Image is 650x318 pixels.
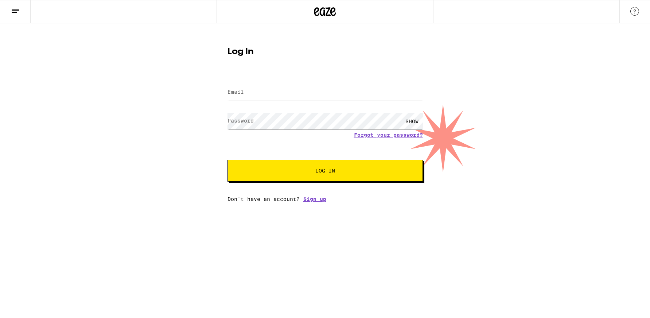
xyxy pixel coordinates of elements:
h1: Log In [227,47,423,56]
div: Don't have an account? [227,196,423,202]
div: SHOW [401,113,423,129]
button: Log In [227,160,423,182]
label: Password [227,118,254,124]
a: Sign up [303,196,326,202]
a: Forgot your password? [354,132,423,138]
span: Log In [315,168,335,173]
input: Email [227,84,423,101]
label: Email [227,89,244,95]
